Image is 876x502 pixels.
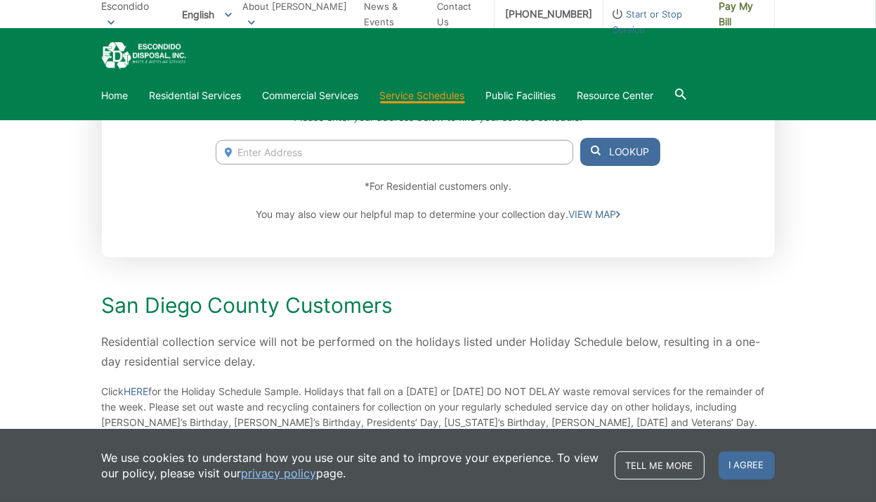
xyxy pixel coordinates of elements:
a: Home [102,88,129,103]
a: privacy policy [242,465,317,481]
a: VIEW MAP [568,207,620,222]
a: Public Facilities [486,88,556,103]
a: HERE [124,384,149,399]
span: English [171,3,242,26]
a: Service Schedules [380,88,465,103]
a: Resource Center [577,88,654,103]
input: Enter Address [216,140,573,165]
a: Residential Services [150,88,242,103]
a: Commercial Services [263,88,359,103]
p: Residential collection service will not be performed on the holidays listed under Holiday Schedul... [102,332,775,371]
p: *For Residential customers only. [216,179,660,194]
p: Click for the Holiday Schedule Sample. Holidays that fall on a [DATE] or [DATE] DO NOT DELAY wast... [102,384,775,430]
a: EDCD logo. Return to the homepage. [102,42,186,70]
p: We use cookies to understand how you use our site and to improve your experience. To view our pol... [102,450,601,481]
button: Lookup [580,138,660,166]
h2: San Diego County Customers [102,292,775,318]
p: You may also view our helpful map to determine your collection day. [216,207,660,222]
